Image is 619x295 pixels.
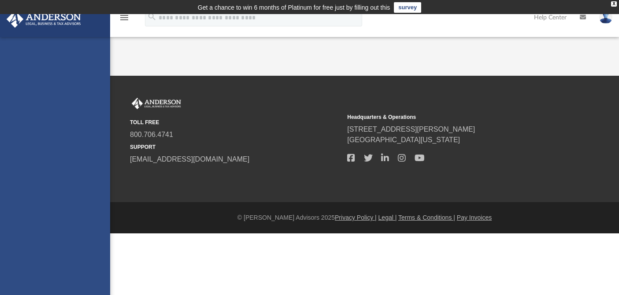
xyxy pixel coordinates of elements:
a: menu [119,17,130,23]
div: Get a chance to win 6 months of Platinum for free just by filling out this [198,2,390,13]
div: © [PERSON_NAME] Advisors 2025 [110,213,619,222]
img: User Pic [599,11,612,24]
div: close [611,1,617,7]
i: search [147,12,157,22]
a: Terms & Conditions | [398,214,455,221]
a: Pay Invoices [457,214,492,221]
a: [STREET_ADDRESS][PERSON_NAME] [347,125,475,133]
a: survey [394,2,421,13]
i: menu [119,12,130,23]
img: Anderson Advisors Platinum Portal [4,11,84,28]
img: Anderson Advisors Platinum Portal [130,98,183,109]
small: Headquarters & Operations [347,113,558,121]
a: [GEOGRAPHIC_DATA][US_STATE] [347,136,460,144]
a: [EMAIL_ADDRESS][DOMAIN_NAME] [130,155,249,163]
small: TOLL FREE [130,118,341,126]
a: Legal | [378,214,397,221]
a: Privacy Policy | [335,214,377,221]
small: SUPPORT [130,143,341,151]
a: 800.706.4741 [130,131,173,138]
